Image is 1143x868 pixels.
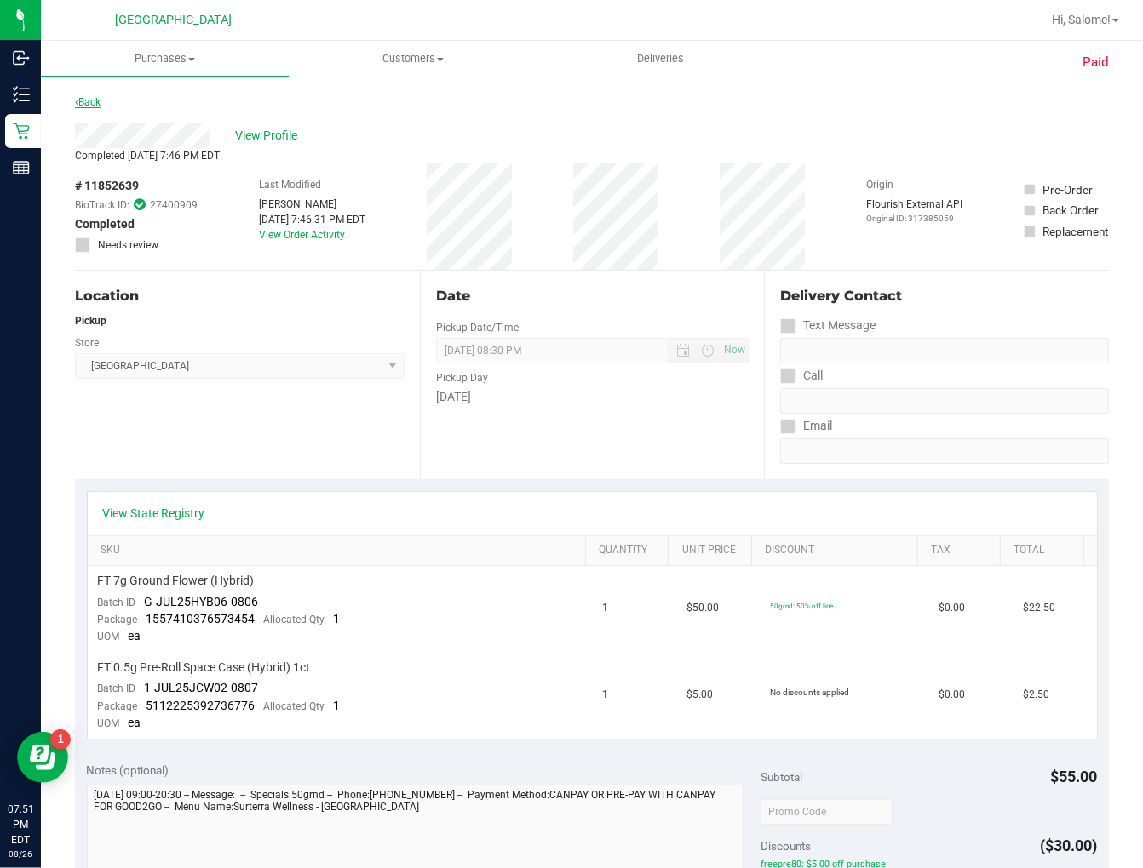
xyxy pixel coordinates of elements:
span: Notes (optional) [87,763,169,777]
label: Store [75,335,99,351]
span: $22.50 [1023,600,1055,616]
label: Text Message [780,313,876,338]
div: [DATE] [436,388,750,406]
div: Location [75,286,405,306]
span: Allocated Qty [264,700,325,712]
a: Quantity [599,544,662,557]
span: $2.50 [1023,687,1049,703]
span: $0.00 [939,687,965,703]
span: $50.00 [686,600,719,616]
span: No discounts applied [771,688,850,697]
label: Email [780,414,832,438]
span: Package [98,700,138,712]
div: Flourish External API [866,197,962,225]
span: Package [98,614,138,625]
span: 1 [334,612,341,625]
a: View Order Activity [259,229,345,241]
span: # 11852639 [75,177,139,195]
span: 5112225392736776 [146,699,256,712]
p: 08/26 [8,848,33,860]
a: Deliveries [537,41,784,77]
a: Tax [931,544,994,557]
inline-svg: Inbound [13,49,30,66]
span: 27400909 [150,197,198,213]
span: Needs review [98,237,158,253]
p: 07:51 PM EDT [8,802,33,848]
div: [PERSON_NAME] [259,197,365,212]
inline-svg: Inventory [13,86,30,103]
span: $0.00 [939,600,965,616]
span: Completed [75,215,135,233]
span: 1 [334,699,341,712]
span: In Sync [134,197,146,213]
span: ea [129,716,141,729]
span: $5.00 [686,687,713,703]
span: [GEOGRAPHIC_DATA] [116,13,233,27]
div: Pre-Order [1043,181,1094,198]
span: Allocated Qty [264,614,325,625]
span: Batch ID [98,682,136,694]
inline-svg: Retail [13,123,30,140]
span: Discounts [761,831,811,861]
div: Date [436,286,750,306]
span: Purchases [41,51,289,66]
a: Total [1014,544,1077,557]
div: Replacement [1043,223,1109,240]
inline-svg: Reports [13,159,30,176]
a: SKU [101,544,579,557]
div: Delivery Contact [780,286,1109,306]
span: 50grnd: 50% off line [771,602,834,610]
span: FT 0.5g Pre-Roll Space Case (Hybrid) 1ct [98,660,311,676]
div: [DATE] 7:46:31 PM EDT [259,212,365,227]
input: Promo Code [761,799,893,825]
label: Call [780,363,823,388]
span: ($30.00) [1041,837,1098,854]
span: BioTrack ID: [75,197,129,213]
iframe: Resource center [17,732,68,783]
span: ea [129,629,141,642]
span: Paid [1083,53,1109,72]
span: 1557410376573454 [146,612,256,625]
iframe: Resource center unread badge [50,729,71,750]
span: FT 7g Ground Flower (Hybrid) [98,573,255,589]
a: Discount [765,544,910,557]
div: Back Order [1043,202,1100,219]
span: Subtotal [761,770,802,784]
span: Customers [290,51,536,66]
span: 1 [602,600,608,616]
a: Unit Price [682,544,745,557]
label: Pickup Date/Time [436,320,519,335]
label: Last Modified [259,177,321,192]
input: Format: (999) 999-9999 [780,338,1109,363]
span: Deliveries [614,51,707,66]
span: 1 [602,687,608,703]
label: Origin [866,177,893,192]
span: Hi, Salome! [1052,13,1111,26]
span: UOM [98,631,120,642]
span: G-JUL25HYB06-0806 [145,595,259,608]
label: Pickup Day [436,370,488,385]
input: Format: (999) 999-9999 [780,388,1109,414]
p: Original ID: 317385059 [866,212,962,225]
span: UOM [98,717,120,729]
a: Customers [289,41,537,77]
a: Back [75,96,101,108]
span: Batch ID [98,597,136,608]
a: Purchases [41,41,289,77]
a: View State Registry [103,505,205,522]
span: 1-JUL25JCW02-0807 [145,681,259,694]
span: Completed [DATE] 7:46 PM EDT [75,150,220,162]
strong: Pickup [75,315,106,327]
span: $55.00 [1051,768,1098,785]
span: View Profile [235,127,303,145]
